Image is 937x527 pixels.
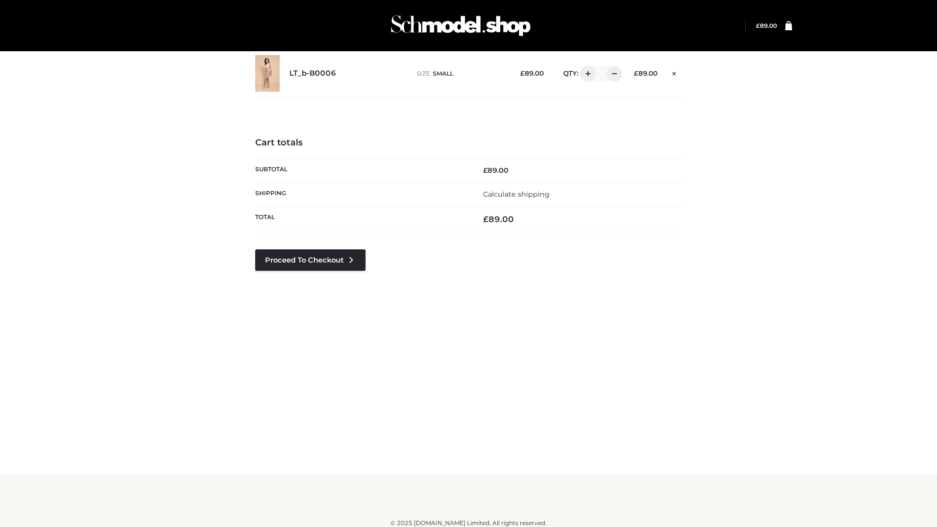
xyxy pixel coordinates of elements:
a: Calculate shipping [483,190,550,199]
th: Subtotal [255,158,468,182]
a: LT_b-B0006 [289,69,336,78]
span: £ [634,69,638,77]
span: £ [483,214,489,224]
span: SMALL [433,70,453,77]
h4: Cart totals [255,138,682,148]
bdi: 89.00 [483,166,509,175]
th: Shipping [255,182,468,206]
span: £ [520,69,525,77]
a: Proceed to Checkout [255,249,366,271]
div: QTY: [553,66,619,81]
span: £ [483,166,488,175]
a: Remove this item [667,66,682,79]
a: £89.00 [756,22,777,29]
th: Total [255,206,468,232]
bdi: 89.00 [520,69,544,77]
bdi: 89.00 [483,214,514,224]
bdi: 89.00 [756,22,777,29]
span: £ [756,22,760,29]
img: LT_b-B0006 - SMALL [255,55,280,92]
img: Schmodel Admin 964 [387,6,534,45]
p: size : [417,69,505,78]
bdi: 89.00 [634,69,657,77]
